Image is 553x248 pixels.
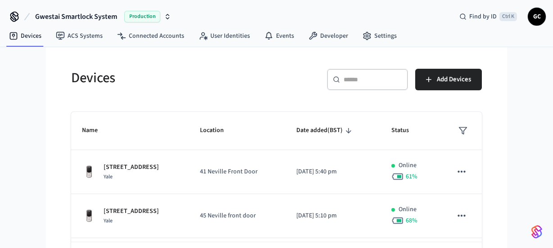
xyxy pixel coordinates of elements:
a: ACS Systems [49,28,110,44]
p: Online [399,205,417,214]
p: 41 Neville Front Door [200,167,275,177]
span: 68 % [406,216,417,225]
p: [DATE] 5:10 pm [296,211,370,221]
p: Online [399,161,417,170]
span: Ctrl K [499,12,517,21]
img: Yale Assure Touchscreen Wifi Smart Lock, Satin Nickel, Front [82,209,96,223]
span: Status [391,124,421,137]
span: Date added(BST) [296,124,354,137]
a: Connected Accounts [110,28,191,44]
img: Yale Assure Touchscreen Wifi Smart Lock, Satin Nickel, Front [82,165,96,179]
span: Production [124,11,160,22]
span: Location [200,124,236,137]
a: Devices [2,28,49,44]
p: 45 Neville front door [200,211,275,221]
a: Events [257,28,301,44]
a: Settings [355,28,404,44]
p: [STREET_ADDRESS] [104,163,159,172]
a: User Identities [191,28,257,44]
img: SeamLogoGradient.69752ec5.svg [531,225,542,239]
span: Gwestai Smartlock System [35,11,117,22]
button: GC [528,8,546,26]
span: Add Devices [437,74,471,85]
span: Find by ID [469,12,497,21]
p: [STREET_ADDRESS] [104,207,159,216]
span: Yale [104,217,113,225]
div: Find by IDCtrl K [452,9,524,25]
a: Developer [301,28,355,44]
span: Name [82,124,109,137]
span: 61 % [406,172,417,181]
span: GC [529,9,545,25]
button: Add Devices [415,69,482,90]
span: Yale [104,173,113,181]
h5: Devices [71,69,271,87]
p: [DATE] 5:40 pm [296,167,370,177]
